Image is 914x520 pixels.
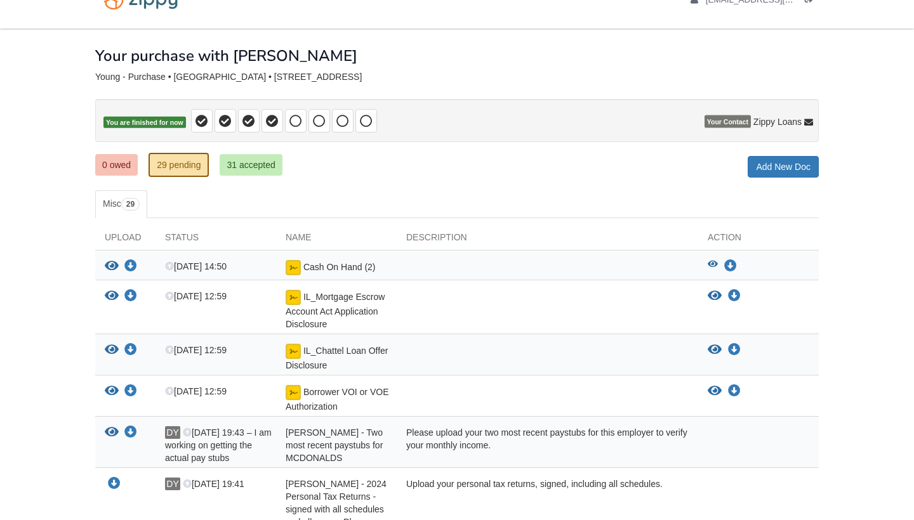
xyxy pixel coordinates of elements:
h1: Your purchase with [PERSON_NAME] [95,48,357,64]
span: [DATE] 14:50 [165,261,227,271]
a: Download Paige Scarborough - Two most recent paystubs for MCDONALDS [124,428,137,438]
span: [DATE] 12:59 [165,386,227,396]
a: Misc [95,190,147,218]
div: Young - Purchase • [GEOGRAPHIC_DATA] • [STREET_ADDRESS] [95,72,819,82]
div: Upload [95,231,156,250]
div: Status [156,231,276,250]
img: Document fully signed [286,290,301,305]
a: Download Borrower VOI or VOE Authorization [124,387,137,397]
span: [DATE] 12:59 [165,345,227,355]
a: 0 owed [95,154,138,176]
span: [DATE] 19:41 [183,479,244,489]
button: View Cash On Hand (2) [708,260,718,273]
div: Description [397,231,698,250]
a: Download Cash On Hand (2) [724,261,737,271]
a: Download Borrower VOI or VOE Authorization [728,386,741,396]
span: 29 [121,198,140,211]
span: Zippy Loans [753,115,802,128]
span: DY [165,426,180,439]
span: IL_Chattel Loan Offer Disclosure [286,346,388,370]
button: View Cash On Hand (2) [105,260,119,273]
button: View IL_Mortgage Escrow Account Act Application Disclosure [105,290,119,303]
div: Please upload your two most recent paystubs for this employer to verify your monthly income. [397,426,698,464]
span: IL_Mortgage Escrow Account Act Application Disclosure [286,292,385,329]
span: [PERSON_NAME] - Two most recent paystubs for MCDONALDS [286,427,383,463]
span: [DATE] 12:59 [165,291,227,301]
button: View IL_Chattel Loan Offer Disclosure [105,344,119,357]
a: Download Paige Scarborough - 2024 Personal Tax Returns - signed with all schedules and all pages.... [108,479,121,489]
button: View Paige Scarborough - Two most recent paystubs for MCDONALDS [105,426,119,439]
span: DY [165,478,180,490]
div: Name [276,231,397,250]
a: Add New Doc [748,156,819,178]
a: Download IL_Mortgage Escrow Account Act Application Disclosure [124,292,137,302]
button: View IL_Mortgage Escrow Account Act Application Disclosure [708,290,722,302]
span: Your Contact [705,115,751,128]
a: Download IL_Chattel Loan Offer Disclosure [728,345,741,355]
a: Download IL_Mortgage Escrow Account Act Application Disclosure [728,291,741,301]
img: Document fully signed [286,344,301,359]
span: Cash On Hand (2) [303,262,376,272]
img: Document fully signed [286,260,301,275]
span: [DATE] 19:43 – I am working on getting the actual pay stubs [165,427,272,463]
a: Download IL_Chattel Loan Offer Disclosure [124,346,137,356]
button: View IL_Chattel Loan Offer Disclosure [708,344,722,356]
a: 31 accepted [220,154,282,176]
span: You are finished for now [103,117,186,129]
a: Download Cash On Hand (2) [124,262,137,272]
img: Document fully signed [286,385,301,400]
a: 29 pending [149,153,209,177]
button: View Borrower VOI or VOE Authorization [105,385,119,398]
button: View Borrower VOI or VOE Authorization [708,385,722,398]
div: Action [698,231,819,250]
span: Borrower VOI or VOE Authorization [286,387,388,412]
